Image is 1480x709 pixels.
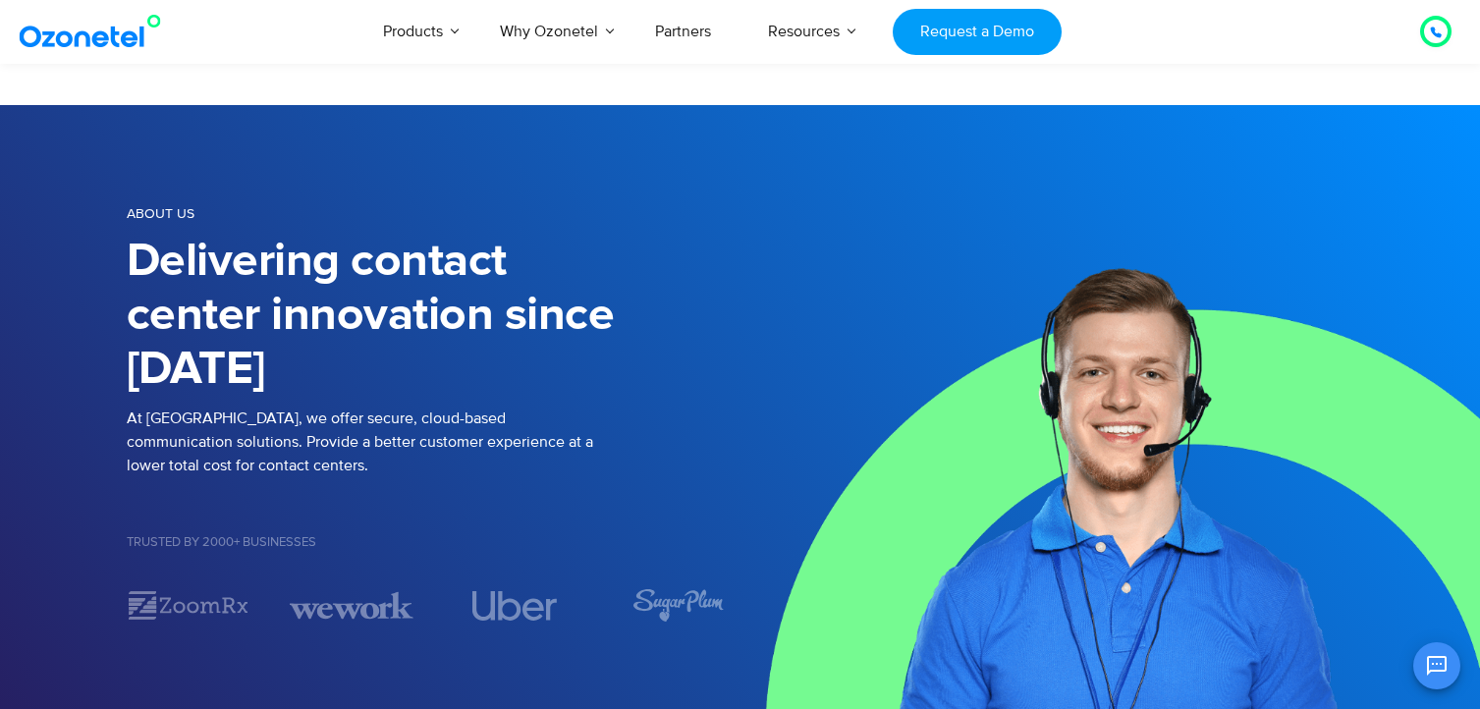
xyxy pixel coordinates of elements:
[453,591,576,621] div: 4 / 7
[127,536,740,549] h5: Trusted by 2000+ Businesses
[290,588,413,623] img: wework
[127,235,740,397] h1: Delivering contact center innovation since [DATE]
[127,407,740,477] p: At [GEOGRAPHIC_DATA], we offer secure, cloud-based communication solutions. Provide a better cust...
[127,588,250,623] img: zoomrx
[616,588,740,623] div: 5 / 7
[631,588,724,623] img: sugarplum
[290,588,413,623] div: 3 / 7
[893,9,1061,55] a: Request a Demo
[127,588,250,623] div: 2 / 7
[127,588,740,623] div: Image Carousel
[1413,642,1460,689] button: Open chat
[472,591,558,621] img: uber
[127,205,194,222] span: About us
